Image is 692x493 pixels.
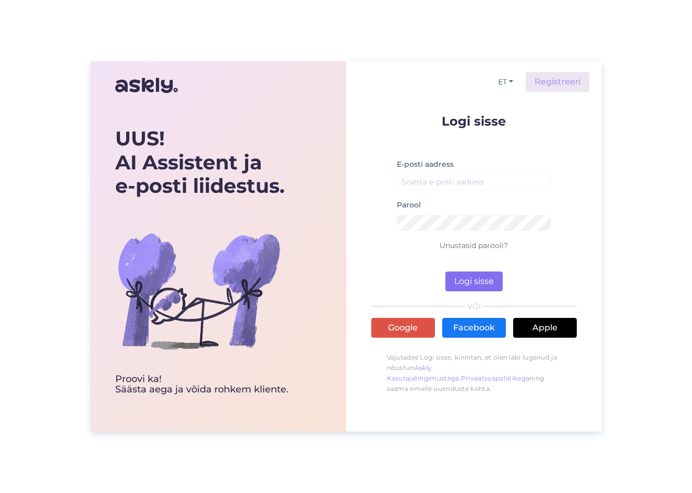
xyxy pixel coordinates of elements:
a: Privaatsuspoliitikaga [461,374,529,382]
input: Sisesta e-posti aadress [397,174,551,190]
img: Askly [115,73,178,98]
a: Askly Kasutajatingimustega [387,364,459,382]
label: E-posti aadress [397,159,454,170]
p: Vajutades Logi sisse, kinnitan, et olen läbi lugenud ja nõustun , ning saama emaile uuenduste kohta. [371,347,577,399]
span: VÕI [465,303,482,310]
button: ET [494,75,517,90]
a: Apple [513,318,577,338]
a: Facebook [442,318,506,338]
div: UUS! AI Assistent ja e-posti liidestus. [115,127,288,198]
div: Proovi ka! Säästa aega ja võida rohkem kliente. [115,374,288,395]
a: Google [371,318,435,338]
label: Parool [397,200,421,211]
a: Unustasid parooli? [440,241,508,250]
p: Logi sisse [371,115,577,128]
button: Logi sisse [445,272,503,291]
a: Registreeri [526,72,589,92]
img: bg-askly [115,207,282,374]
